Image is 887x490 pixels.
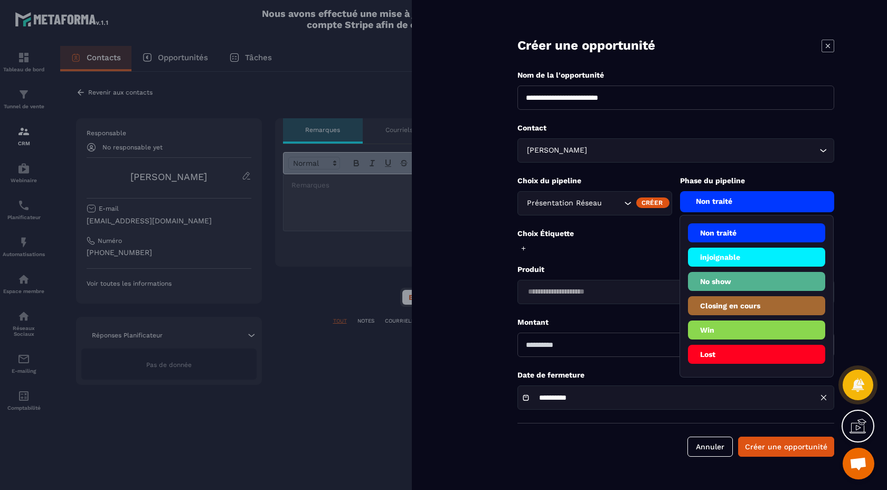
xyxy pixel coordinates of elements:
[680,176,835,186] p: Phase du pipeline
[738,437,834,457] button: Créer une opportunité
[524,286,817,298] input: Search for option
[636,197,669,208] div: Créer
[524,197,604,209] span: Présentation Réseau
[517,191,672,215] div: Search for option
[843,448,874,479] a: Ouvrir le chat
[517,37,655,54] p: Créer une opportunité
[517,138,834,163] div: Search for option
[517,176,672,186] p: Choix du pipeline
[589,145,817,156] input: Search for option
[517,317,834,327] p: Montant
[524,145,589,156] span: [PERSON_NAME]
[517,123,834,133] p: Contact
[517,229,834,239] p: Choix Étiquette
[517,265,834,275] p: Produit
[517,280,834,304] div: Search for option
[517,70,834,80] p: Nom de la l'opportunité
[604,197,621,209] input: Search for option
[687,437,733,457] button: Annuler
[517,370,834,380] p: Date de fermeture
